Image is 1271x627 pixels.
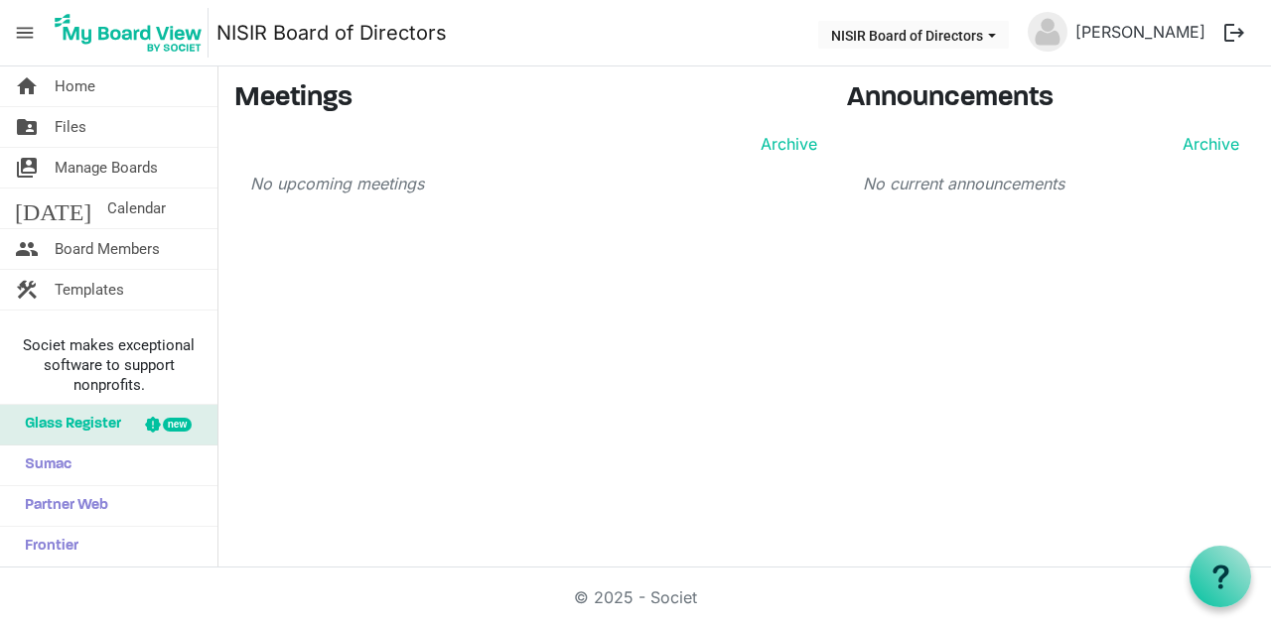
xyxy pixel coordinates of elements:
span: switch_account [15,148,39,188]
a: My Board View Logo [49,8,216,58]
span: Partner Web [15,486,108,526]
div: new [163,418,192,432]
span: Templates [55,270,124,310]
a: NISIR Board of Directors [216,13,447,53]
span: [DATE] [15,188,91,228]
a: Archive [1175,132,1239,156]
p: No current announcements [863,172,1239,195]
img: My Board View Logo [49,8,209,58]
button: logout [1213,12,1255,54]
span: Home [55,66,95,106]
h3: Announcements [847,82,1255,116]
span: Sumac [15,445,71,485]
span: menu [6,14,44,52]
span: people [15,229,39,269]
span: Board Members [55,229,160,269]
p: No upcoming meetings [250,172,817,195]
span: Calendar [107,188,166,228]
a: © 2025 - Societ [574,587,697,607]
span: Frontier [15,527,78,566]
a: Archive [753,132,817,156]
span: construction [15,270,39,310]
button: NISIR Board of Directors dropdownbutton [818,21,1009,49]
span: folder_shared [15,107,39,147]
h3: Meetings [234,82,817,116]
a: [PERSON_NAME] [1067,12,1213,52]
span: Files [55,107,86,147]
img: no-profile-picture.svg [1028,12,1067,52]
span: Societ makes exceptional software to support nonprofits. [9,335,209,395]
span: Manage Boards [55,148,158,188]
span: home [15,66,39,106]
span: Glass Register [15,405,121,444]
